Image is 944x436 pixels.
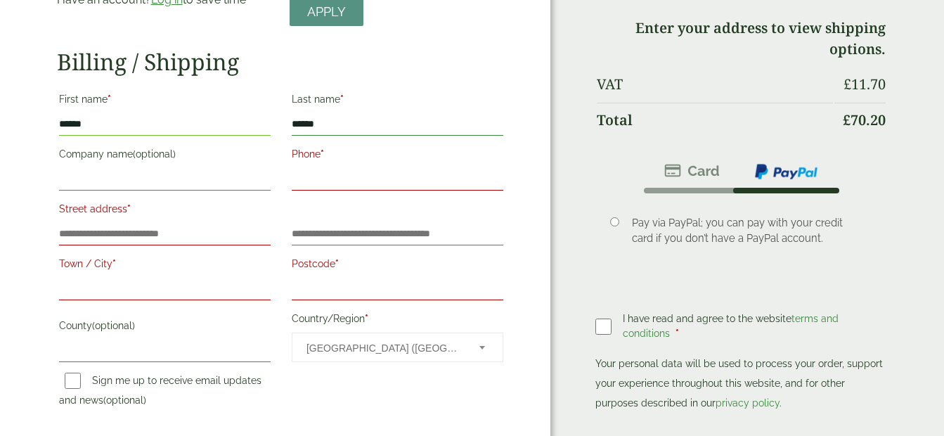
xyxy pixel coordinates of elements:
th: VAT [597,68,833,101]
bdi: 70.20 [843,110,886,129]
label: County [59,316,271,340]
abbr: required [365,313,368,324]
abbr: required [675,328,679,339]
label: First name [59,89,271,113]
label: Postcode [292,254,503,278]
abbr: required [108,94,111,105]
p: Pay via PayPal; you can pay with your credit card if you don’t have a PayPal account. [632,215,866,246]
label: Phone [292,144,503,168]
abbr: required [321,148,324,160]
span: (optional) [133,148,176,160]
span: (optional) [92,320,135,331]
img: stripe.png [664,162,720,179]
span: £ [843,110,851,129]
td: Enter your address to view shipping options. [597,11,886,66]
a: privacy policy [716,397,780,409]
label: Country/Region [292,309,503,333]
h2: Billing / Shipping [57,49,506,75]
span: Country/Region [292,333,503,362]
p: Your personal data will be used to process your order, support your experience throughout this we... [595,354,887,413]
th: Total [597,103,833,137]
span: £ [843,75,851,94]
img: ppcp-gateway.png [754,162,819,181]
input: Sign me up to receive email updates and news(optional) [65,373,81,389]
abbr: required [340,94,344,105]
label: Town / City [59,254,271,278]
abbr: required [112,258,116,269]
label: Company name [59,144,271,168]
span: Apply [307,4,346,20]
bdi: 11.70 [843,75,886,94]
span: (optional) [103,395,146,406]
label: Last name [292,89,503,113]
label: Street address [59,199,271,223]
span: I have read and agree to the website [623,313,839,339]
abbr: required [127,203,131,214]
label: Sign me up to receive email updates and news [59,375,261,410]
span: United Kingdom (UK) [306,333,460,363]
abbr: required [335,258,339,269]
